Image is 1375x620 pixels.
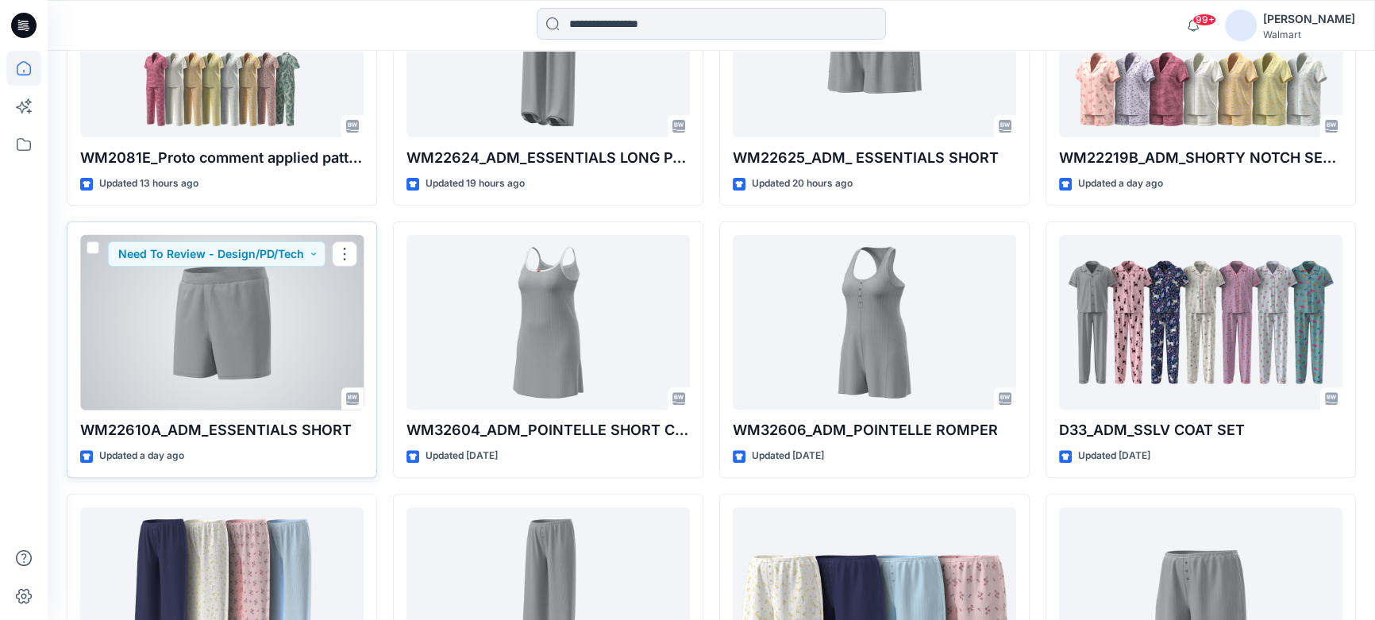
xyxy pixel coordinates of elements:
[1192,13,1216,26] span: 99+
[99,448,184,464] p: Updated a day ago
[80,419,364,441] p: WM22610A_ADM_ESSENTIALS SHORT
[733,235,1016,410] a: WM32606_ADM_POINTELLE ROMPER
[99,175,198,192] p: Updated 13 hours ago
[1078,448,1150,464] p: Updated [DATE]
[80,235,364,410] a: WM22610A_ADM_ESSENTIALS SHORT
[1059,147,1342,169] p: WM22219B_ADM_SHORTY NOTCH SET_COLORWAY
[1059,235,1342,410] a: D33_ADM_SSLV COAT SET
[80,147,364,169] p: WM2081E_Proto comment applied pattern_COLORWAY
[1263,10,1355,29] div: [PERSON_NAME]
[1225,10,1257,41] img: avatar
[406,147,690,169] p: WM22624_ADM_ESSENTIALS LONG PANT
[752,175,853,192] p: Updated 20 hours ago
[733,147,1016,169] p: WM22625_ADM_ ESSENTIALS SHORT
[1263,29,1355,40] div: Walmart
[733,419,1016,441] p: WM32606_ADM_POINTELLE ROMPER
[1059,419,1342,441] p: D33_ADM_SSLV COAT SET
[752,448,824,464] p: Updated [DATE]
[406,235,690,410] a: WM32604_ADM_POINTELLE SHORT CHEMISE
[1078,175,1163,192] p: Updated a day ago
[426,448,498,464] p: Updated [DATE]
[426,175,525,192] p: Updated 19 hours ago
[406,419,690,441] p: WM32604_ADM_POINTELLE SHORT CHEMISE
